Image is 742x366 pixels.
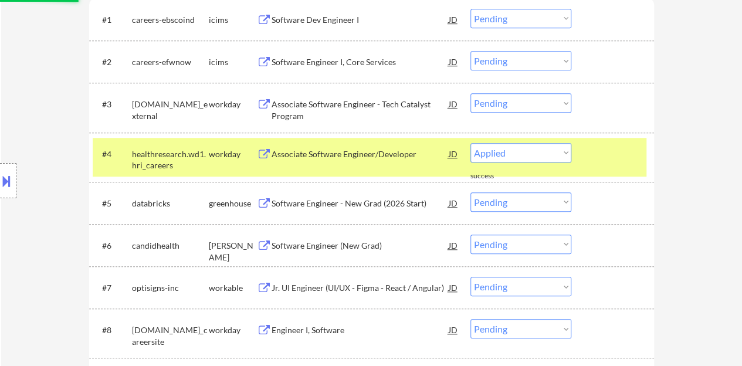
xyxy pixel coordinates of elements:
div: JD [448,143,459,164]
div: JD [448,235,459,256]
div: JD [448,319,459,340]
div: icims [209,14,257,26]
div: JD [448,93,459,114]
div: careers-ebscoind [132,14,209,26]
div: workable [209,282,257,294]
div: Software Engineer I, Core Services [272,56,449,68]
div: success [470,171,517,181]
div: #1 [102,14,123,26]
div: careers-efwnow [132,56,209,68]
div: #8 [102,324,123,336]
div: [PERSON_NAME] [209,240,257,263]
div: Jr. UI Engineer (UI/UX - Figma - React / Angular) [272,282,449,294]
div: Associate Software Engineer/Developer [272,148,449,160]
div: greenhouse [209,198,257,209]
div: Software Dev Engineer I [272,14,449,26]
div: #2 [102,56,123,68]
div: JD [448,277,459,298]
div: icims [209,56,257,68]
div: [DOMAIN_NAME]_careersite [132,324,209,347]
div: workday [209,324,257,336]
div: Software Engineer (New Grad) [272,240,449,252]
div: workday [209,148,257,160]
div: Software Engineer - New Grad (2026 Start) [272,198,449,209]
div: Associate Software Engineer - Tech Catalyst Program [272,99,449,121]
div: Engineer I, Software [272,324,449,336]
div: JD [448,9,459,30]
div: JD [448,192,459,213]
div: JD [448,51,459,72]
div: workday [209,99,257,110]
